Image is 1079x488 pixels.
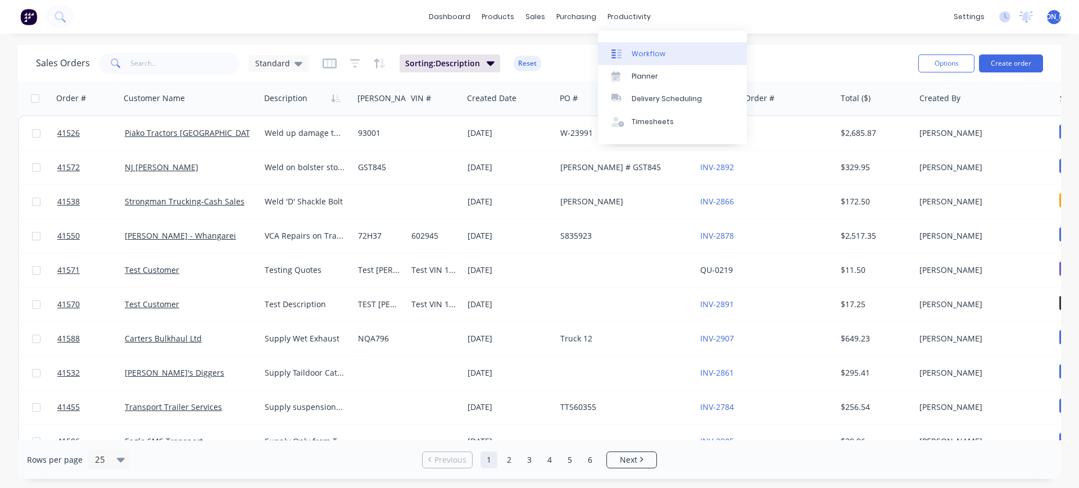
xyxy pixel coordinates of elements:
[468,162,551,173] div: [DATE]
[20,8,37,25] img: Factory
[560,127,685,139] div: W-23991
[57,230,80,241] span: 41550
[632,49,665,59] div: Workflow
[560,333,685,344] div: Truck 12
[411,264,456,276] div: Test VIN 1234
[265,333,344,344] div: Supply Wet Exhaust
[598,88,747,110] a: Delivery Scheduling
[57,425,125,458] a: 41586
[56,93,86,104] div: Order #
[57,367,80,378] span: 41532
[919,367,1044,378] div: [PERSON_NAME]
[700,367,734,378] a: INV-2861
[632,71,658,81] div: Planner
[57,333,80,344] span: 41588
[57,264,80,276] span: 41571
[400,54,500,72] button: Sorting:Description
[598,111,747,133] a: Timesheets
[919,333,1044,344] div: [PERSON_NAME]
[57,196,80,207] span: 41538
[57,253,125,287] a: 41571
[841,367,907,378] div: $295.41
[57,356,125,390] a: 41532
[919,299,1044,310] div: [PERSON_NAME]
[598,42,747,65] a: Workflow
[841,162,907,173] div: $329.95
[632,94,702,104] div: Delivery Scheduling
[521,451,538,468] a: Page 3
[841,333,907,344] div: $649.23
[265,196,344,207] div: Weld 'D' Shackle Bolt
[700,162,734,172] a: INV-2892
[57,116,125,150] a: 41526
[264,93,307,104] div: Description
[468,436,551,447] div: [DATE]
[598,65,747,88] a: Planner
[607,454,656,466] a: Next page
[358,299,400,310] div: TEST [PERSON_NAME] 1234
[57,299,80,310] span: 41570
[468,402,551,413] div: [DATE]
[700,402,734,412] a: INV-2784
[27,454,83,466] span: Rows per page
[125,333,202,344] a: Carters Bulkhaul Ltd
[468,196,551,207] div: [DATE]
[57,185,125,218] a: 41538
[125,436,203,446] a: Eagle SMS Transport
[358,162,400,173] div: GST845
[841,230,907,241] div: $2,517.35
[125,264,179,275] a: Test Customer
[514,56,541,71] button: Reset
[125,299,179,309] a: Test Customer
[125,230,236,241] a: [PERSON_NAME] - Whangarei
[358,264,400,276] div: Test [PERSON_NAME] 1234
[124,93,185,104] div: Customer Name
[57,219,125,253] a: 41550
[700,333,734,344] a: INV-2907
[560,230,685,241] div: S835923
[468,299,551,310] div: [DATE]
[125,127,257,138] a: Piako Tractors [GEOGRAPHIC_DATA]
[841,264,907,276] div: $11.50
[979,54,1043,72] button: Create order
[551,8,602,25] div: purchasing
[560,196,685,207] div: [PERSON_NAME]
[919,127,1044,139] div: [PERSON_NAME]
[357,93,425,104] div: [PERSON_NAME]#
[468,333,551,344] div: [DATE]
[919,196,1044,207] div: [PERSON_NAME]
[57,150,125,184] a: 41572
[700,196,734,207] a: INV-2866
[700,264,733,275] a: QU-0219
[358,333,400,344] div: NQA796
[358,127,400,139] div: 93001
[948,8,990,25] div: settings
[265,230,344,241] div: VCA Repairs on Trailer Repair Cracks as per VTNZ sheet
[130,52,240,75] input: Search...
[919,93,960,104] div: Created By
[405,58,480,69] span: Sorting: Description
[501,451,518,468] a: Page 2
[467,93,516,104] div: Created Date
[423,8,476,25] a: dashboard
[919,402,1044,413] div: [PERSON_NAME]
[57,322,125,355] a: 41588
[265,264,344,276] div: Testing Quotes
[434,454,466,466] span: Previous
[265,367,344,378] div: Supply Taildoor Catches and Pins
[919,436,1044,447] div: [PERSON_NAME]
[480,451,497,468] a: Page 1 is your current page
[265,299,344,310] div: Test Description
[468,127,551,139] div: [DATE]
[418,451,661,468] ul: Pagination
[255,57,290,69] span: Standard
[265,436,344,447] div: Supply Only from TWL
[841,196,907,207] div: $172.50
[841,299,907,310] div: $17.25
[57,436,80,447] span: 41586
[561,451,578,468] a: Page 5
[541,451,558,468] a: Page 4
[57,288,125,321] a: 41570
[125,196,244,207] a: Strongman Trucking-Cash Sales
[125,367,224,378] a: [PERSON_NAME]'s Diggers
